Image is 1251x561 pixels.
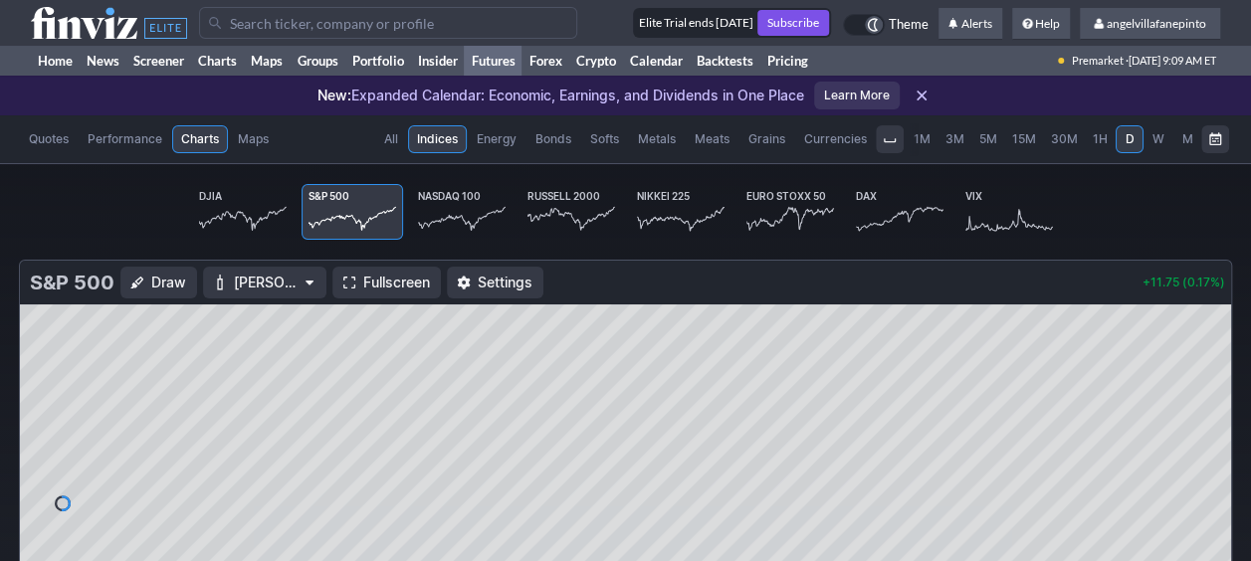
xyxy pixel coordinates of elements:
[464,46,521,76] a: Futures
[332,267,441,298] a: Fullscreen
[1080,8,1220,40] a: angelvillafanepinto
[689,46,759,76] a: Backtests
[739,125,794,153] a: Grains
[151,273,186,292] span: Draw
[88,129,162,149] span: Performance
[638,129,676,149] span: Metals
[965,190,982,202] span: VIX
[746,190,826,202] span: Euro Stoxx 50
[317,87,351,103] span: New:
[120,267,197,298] button: Draw
[408,125,467,153] a: Indices
[945,131,964,146] span: 3M
[234,273,296,292] span: [PERSON_NAME]
[203,267,326,298] button: Chart Type
[344,46,410,76] a: Portfolio
[363,273,430,292] span: Fullscreen
[629,125,685,153] a: Metals
[229,125,278,153] a: Maps
[29,129,69,149] span: Quotes
[1182,131,1193,146] span: M
[630,184,731,240] a: Nikkei 225
[748,129,785,149] span: Grains
[1129,46,1216,76] span: [DATE] 9:09 AM ET
[938,125,971,153] a: 3M
[958,184,1060,240] a: VIX
[590,129,619,149] span: Softs
[535,129,571,149] span: Bonds
[20,125,78,153] a: Quotes
[1072,46,1129,76] span: Premarket ·
[468,125,525,153] a: Energy
[1116,125,1144,153] a: D
[30,269,114,296] h3: S&P 500
[1044,125,1085,153] a: 30M
[1012,8,1070,40] a: Help
[527,190,600,202] span: Russell 2000
[1152,131,1164,146] span: W
[411,184,513,240] a: Nasdaq 100
[80,46,126,76] a: News
[126,46,191,76] a: Screener
[686,125,738,153] a: Meats
[302,184,403,240] a: S&P 500
[889,14,929,36] span: Theme
[192,184,294,240] a: DJIA
[759,46,814,76] a: Pricing
[938,8,1002,40] a: Alerts
[1143,277,1225,288] p: +11.75 (0.17%)
[907,125,938,153] a: 1M
[622,46,689,76] a: Calendar
[521,184,622,240] a: Russell 2000
[804,129,867,149] span: Currencies
[972,125,1004,153] a: 5M
[172,125,228,153] a: Charts
[384,129,398,149] span: All
[695,129,730,149] span: Meats
[795,125,876,153] a: Currencies
[849,184,950,240] a: DAX
[1086,125,1115,153] a: 1H
[199,190,222,202] span: DJIA
[418,190,481,202] span: Nasdaq 100
[876,125,904,153] button: Interval
[1107,16,1206,31] span: angelvillafanepinto
[979,131,997,146] span: 5M
[317,86,804,105] p: Expanded Calendar: Economic, Earnings, and Dividends in One Place
[1173,125,1201,153] a: M
[1012,131,1036,146] span: 15M
[757,10,829,36] a: Subscribe
[581,125,628,153] a: Softs
[238,129,269,149] span: Maps
[1145,125,1172,153] a: W
[31,46,80,76] a: Home
[1051,131,1078,146] span: 30M
[1093,131,1108,146] span: 1H
[637,190,690,202] span: Nikkei 225
[739,184,841,240] a: Euro Stoxx 50
[477,129,517,149] span: Energy
[417,129,458,149] span: Indices
[199,7,577,39] input: Search
[191,46,244,76] a: Charts
[914,131,931,146] span: 1M
[79,125,171,153] a: Performance
[1126,131,1135,146] span: D
[521,46,568,76] a: Forex
[1201,125,1229,153] button: Range
[410,46,464,76] a: Insider
[447,267,543,298] button: Settings
[856,190,877,202] span: DAX
[526,125,580,153] a: Bonds
[843,14,929,36] a: Theme
[244,46,290,76] a: Maps
[1005,125,1043,153] a: 15M
[181,129,219,149] span: Charts
[478,273,532,292] span: Settings
[375,125,407,153] a: All
[814,82,900,109] a: Learn More
[568,46,622,76] a: Crypto
[290,46,344,76] a: Groups
[635,13,753,33] div: Elite Trial ends [DATE]
[309,190,349,202] span: S&P 500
